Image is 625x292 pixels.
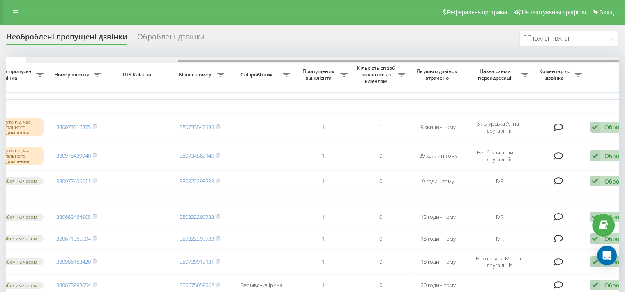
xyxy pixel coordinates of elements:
[597,246,617,265] div: Open Intercom Messenger
[600,9,614,16] span: Вихід
[416,68,460,81] span: Як довго дзвінок втрачено
[56,213,91,221] a: 380683464905
[294,229,352,249] td: 1
[294,207,352,227] td: 1
[52,71,94,78] span: Номер клієнта
[409,207,467,227] td: 13 годин тому
[180,258,214,265] a: 380739912131
[175,71,217,78] span: Бізнес номер
[447,9,507,16] span: Реферальна програма
[356,65,398,84] span: Кількість спроб зв'язатись з клієнтом
[467,229,533,249] td: IVR
[409,229,467,249] td: 18 годин тому
[352,114,409,141] td: 1
[180,281,214,289] a: 380675059262
[233,71,283,78] span: Співробітник
[294,250,352,273] td: 1
[352,171,409,191] td: 0
[352,207,409,227] td: 0
[467,250,533,273] td: Наконечна Марта - друга лінія
[56,177,91,185] a: 380977406011
[521,9,586,16] span: Налаштування профілю
[409,143,467,170] td: 39 хвилин тому
[180,152,214,159] a: 380734582140
[409,114,467,141] td: 9 хвилин тому
[56,235,91,242] a: 380671365594
[298,68,340,81] span: Пропущених від клієнта
[537,68,574,81] span: Коментар до дзвінка
[180,177,214,185] a: 380322295733
[294,143,352,170] td: 1
[294,114,352,141] td: 1
[467,207,533,227] td: IVR
[409,250,467,273] td: 18 годин тому
[409,171,467,191] td: 9 годин тому
[56,152,91,159] a: 380978429940
[467,143,533,170] td: Вербівська Ірина - друга лінія
[56,281,91,289] a: 380678993054
[137,32,205,45] div: Оброблені дзвінки
[56,258,91,265] a: 380986163420
[6,32,127,45] div: Необроблені пропущені дзвінки
[467,114,533,141] td: Ульгурська Анна - друга лінія
[352,143,409,170] td: 0
[467,171,533,191] td: IVR
[294,171,352,191] td: 1
[352,250,409,273] td: 0
[112,71,164,78] span: ПІБ Клієнта
[180,235,214,242] a: 380322295733
[352,229,409,249] td: 0
[180,213,214,221] a: 380322295733
[471,68,521,81] span: Назва схеми переадресації
[56,123,91,131] a: 380676317875
[180,123,214,131] a: 380733542135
